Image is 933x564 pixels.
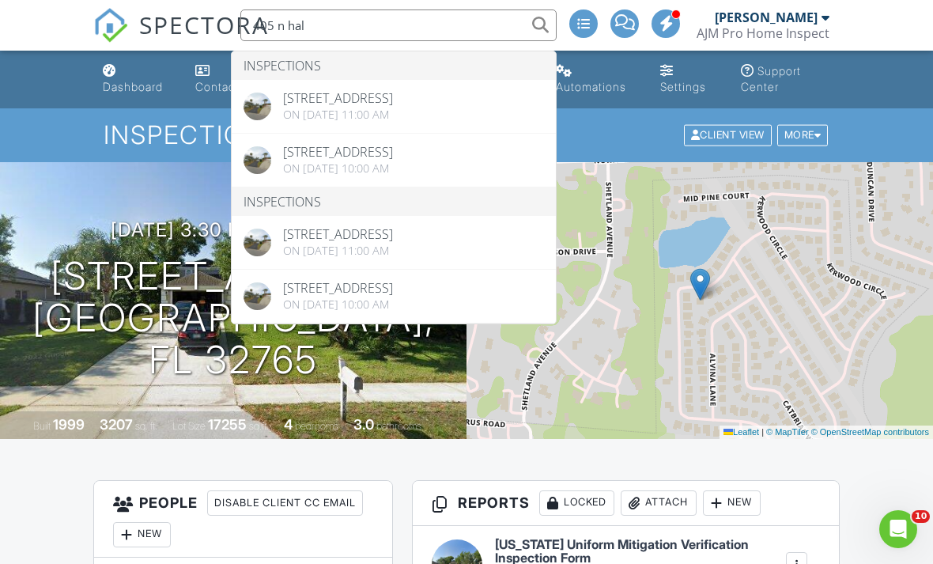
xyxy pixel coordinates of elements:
[283,298,393,311] div: On [DATE] 10:00 am
[539,490,614,516] div: Locked
[283,282,393,294] div: [STREET_ADDRESS]
[208,416,247,433] div: 17255
[283,92,393,104] div: [STREET_ADDRESS]
[761,427,764,437] span: |
[25,256,441,380] h1: [STREET_ADDRESS] [GEOGRAPHIC_DATA], FL 32765
[111,219,356,240] h3: [DATE] 3:30 pm - 4:30 pm
[195,80,245,93] div: Contacts
[283,162,393,175] div: On [DATE] 10:00 am
[249,420,269,432] span: sq.ft.
[735,57,837,102] a: Support Center
[94,481,392,558] h3: People
[766,427,809,437] a: © MapTiler
[283,244,393,257] div: On [DATE] 11:00 am
[295,420,338,432] span: bedrooms
[172,420,206,432] span: Lot Size
[413,481,839,526] h3: Reports
[741,64,801,93] div: Support Center
[240,9,557,41] input: Search everything...
[104,121,829,149] h1: Inspection Details
[283,108,393,121] div: On [DATE] 11:00 am
[93,21,269,55] a: SPECTORA
[135,420,157,432] span: sq. ft.
[811,427,929,437] a: © OpenStreetMap contributors
[723,427,759,437] a: Leaflet
[777,125,829,146] div: More
[556,80,626,93] div: Automations
[93,8,128,43] img: The Best Home Inspection Software - Spectora
[189,57,262,102] a: Contacts
[244,282,271,310] img: streetview
[100,416,133,433] div: 3207
[621,490,697,516] div: Attach
[715,9,818,25] div: [PERSON_NAME]
[697,25,829,41] div: AJM Pro Home Inspect
[232,51,556,80] li: Inspections
[283,146,393,158] div: [STREET_ADDRESS]
[353,416,374,433] div: 3.0
[912,510,930,523] span: 10
[244,93,271,120] img: streetview
[232,187,556,216] li: Inspections
[684,125,772,146] div: Client View
[376,420,421,432] span: bathrooms
[550,57,642,102] a: Automations (Basic)
[53,416,85,433] div: 1999
[284,416,293,433] div: 4
[244,146,271,174] img: streetview
[654,57,721,102] a: Settings
[682,128,776,140] a: Client View
[660,80,706,93] div: Settings
[103,80,163,93] div: Dashboard
[283,228,393,240] div: [STREET_ADDRESS]
[879,510,917,548] iframe: Intercom live chat
[33,420,51,432] span: Built
[690,268,710,301] img: Marker
[96,57,176,102] a: Dashboard
[244,229,271,256] img: streetview
[207,490,363,516] div: Disable Client CC Email
[703,490,761,516] div: New
[139,8,269,41] span: SPECTORA
[113,522,171,547] div: New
